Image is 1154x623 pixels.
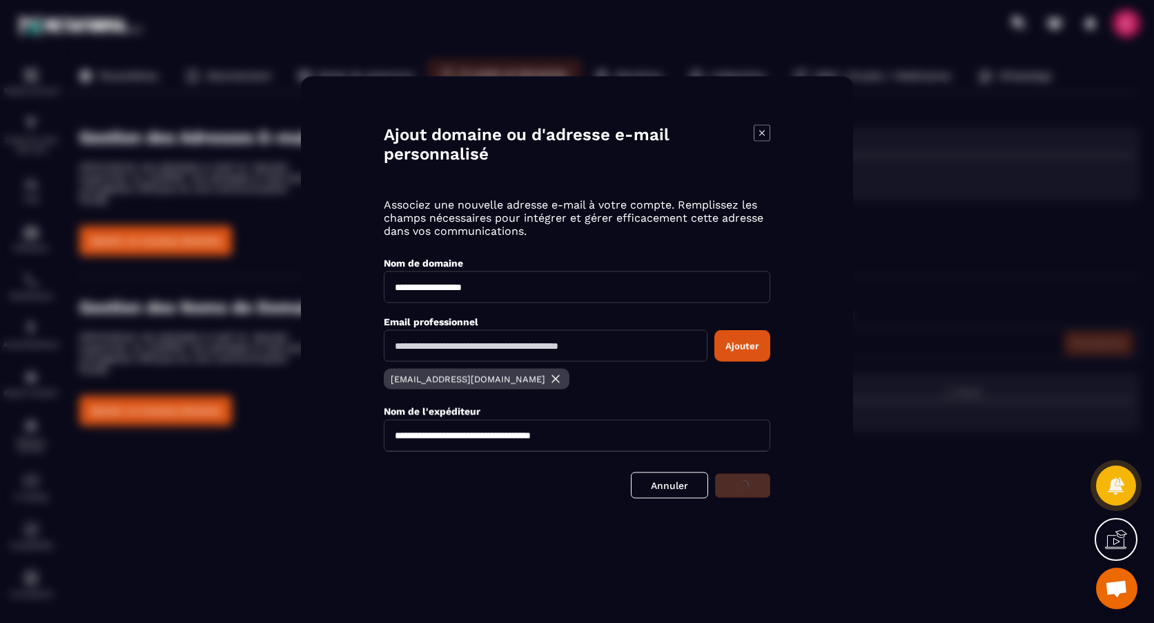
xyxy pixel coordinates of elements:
[1096,568,1137,609] div: Ouvrir le chat
[384,316,478,327] label: Email professionnel
[384,125,754,164] h4: Ajout domaine ou d'adresse e-mail personnalisé
[384,198,770,238] p: Associez une nouvelle adresse e-mail à votre compte. Remplissez les champs nécessaires pour intég...
[384,258,463,269] label: Nom de domaine
[384,406,480,417] label: Nom de l'expéditeur
[631,472,708,499] a: Annuler
[391,374,545,384] p: [EMAIL_ADDRESS][DOMAIN_NAME]
[714,330,770,362] button: Ajouter
[549,372,563,386] img: close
